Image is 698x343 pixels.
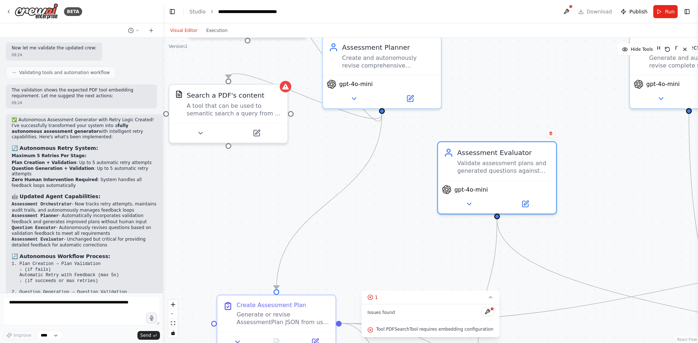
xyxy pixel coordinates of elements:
li: : System handles all feedback loops automatically [12,177,158,188]
li: : Up to 5 automatic retry attempts [12,166,158,177]
li: - Automatically incorporates validation feedback and generates improved plans without human input [12,213,158,225]
button: Improve [3,331,35,340]
strong: 🤖 Updated Agent Capabilities: [12,193,100,199]
button: 1 [362,291,500,304]
strong: 🔄 Autonomous Retry System: [12,145,98,151]
code: Question Executor [12,225,56,230]
div: 09:24 [12,100,151,106]
span: Hide Tools [631,46,653,52]
code: Assessment Orchestrator [12,202,72,207]
div: Validate assessment plans and generated questions against requirements and educational standards.... [457,159,550,175]
button: Open in side panel [498,198,552,210]
button: Delete node [546,128,555,138]
div: Create and autonomously revise comprehensive assessment plans in strict JSON format. When validat... [342,54,435,69]
p: The validation shows the expected PDF tool embedding requirement. Let me suggest the next actions: [12,87,151,99]
div: React Flow controls [168,300,178,338]
button: Start a new chat [145,26,157,35]
button: Switch to previous chat [125,26,143,35]
button: zoom out [168,309,178,319]
div: A tool that can be used to semantic search a query from a PDF's content. [187,102,282,117]
div: Assessment PlannerCreate and autonomously revise comprehensive assessment plans in strict JSON fo... [322,36,442,109]
div: Version 1 [169,44,188,49]
code: 1. Plan Creation → Plan Validation ↓ (if fails) Automatic Retry with Feedback (max 5x) ↓ (if succ... [12,261,153,323]
button: Open in side panel [229,127,284,139]
span: Tool PDFSearchTool requires embedding configuration [376,326,494,332]
img: PDFSearchTool [175,90,183,98]
div: PDFSearchToolSearch a PDF's contentA tool that can be used to semantic search a query from a PDF'... [168,84,288,144]
div: Search a PDF's content [187,90,265,100]
span: Publish [629,8,647,15]
strong: Zero Human Intervention Required [12,177,97,182]
div: Generate or revise AssessmentPlan JSON from user requirements and any validation feedback provide... [237,311,330,326]
span: Send [140,332,151,338]
div: Create Assessment Plan [237,301,306,309]
button: Hide Tools [618,44,657,55]
button: Show right sidebar [682,7,692,17]
button: Send [137,331,160,340]
span: gpt-4o-mini [339,80,373,88]
strong: fully autonomous assessment generator [12,123,128,134]
p: I've successfully transformed your system into a with intelligent retry capabilities. Here's what... [12,123,158,140]
h2: ✅ Autonomous Assessment Generator with Retry Logic Created! [12,117,158,123]
code: Assessment Evaluator [12,237,64,242]
p: Now let me validate the updated crew: [12,45,96,51]
div: Assessment Planner [342,42,435,52]
span: Run [665,8,675,15]
g: Edge from f9e602de-0c72-4b77-96c1-349cb7b218c0 to 2d2febce-0eff-4b81-91b9-14f31278a6a1 [224,69,387,123]
span: Validating tools and automation workflow [19,70,110,75]
code: Assessment Planner [12,213,59,219]
li: - Unchanged but critical for providing detailed feedback for automatic corrections [12,237,158,248]
button: Visual Editor [166,26,202,35]
strong: Plan Creation + Validation [12,160,76,165]
button: Open in side panel [383,93,437,105]
img: Logo [15,3,58,20]
div: BETA [64,7,82,16]
span: Issues found [368,310,395,315]
li: : Up to 5 automatic retry attempts [12,160,158,166]
span: gpt-4o-mini [454,186,488,193]
div: Assessment EvaluatorValidate assessment plans and generated questions against requirements and ed... [437,141,557,215]
button: Publish [618,5,650,18]
strong: 🔄 Autonomous Workflow Process: [12,253,110,259]
li: - Autonomously revises questions based on validation feedback to meet all requirements [12,225,158,237]
button: Hide left sidebar [167,7,177,17]
strong: Question Generation + Validation [12,166,94,171]
strong: Maximum 5 Retries Per Stage: [12,153,87,158]
button: fit view [168,319,178,328]
nav: breadcrumb [189,8,299,15]
div: Assessment Evaluator [457,148,550,158]
span: Improve [13,332,31,338]
button: Run [653,5,678,18]
span: gpt-4o-mini [646,80,680,88]
span: 1 [375,294,378,301]
a: React Flow attribution [677,338,697,342]
g: Edge from f9e602de-0c72-4b77-96c1-349cb7b218c0 to 4b622f72-0773-44ed-b07a-a07b2e32674a [272,114,387,289]
button: toggle interactivity [168,328,178,338]
li: - Now tracks retry attempts, maintains audit trails, and autonomously manages feedback loops [12,201,158,213]
button: Click to speak your automation idea [146,313,157,323]
button: Execution [202,26,232,35]
a: Studio [189,9,206,15]
button: zoom in [168,300,178,309]
div: 09:24 [12,52,96,58]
